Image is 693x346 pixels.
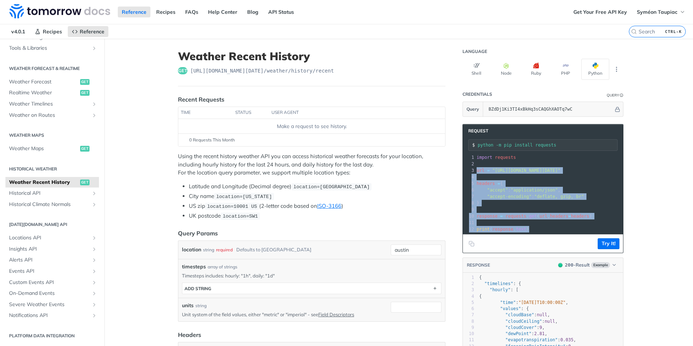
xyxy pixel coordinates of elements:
span: "evapotranspiration" [505,337,558,342]
li: Latitude and Longitude (Decimal degree) [189,182,445,191]
span: 0.035 [560,337,573,342]
span: Syméon Taupiac [637,9,677,15]
div: 10 [463,331,474,337]
span: https://api.tomorrow.io/v4/weather/history/recent [190,67,334,74]
div: string [203,244,214,255]
a: Weather on RoutesShow subpages for Weather on Routes [5,110,99,121]
div: 11 [463,337,474,343]
button: Show subpages for Weather Timelines [91,101,97,107]
span: Weather Timelines [9,100,90,108]
span: location=[GEOGRAPHIC_DATA] [293,184,370,190]
span: requests [495,155,516,160]
span: get [80,146,90,152]
span: "values" [500,306,521,311]
span: Weather Maps [9,145,78,152]
span: location=SW1 [223,214,258,219]
div: 1 [463,275,474,281]
i: Information [620,94,623,97]
span: Request [465,128,488,134]
div: ADD string [184,286,211,291]
span: Notifications API [9,312,90,319]
span: null [537,312,547,317]
a: Events APIShow subpages for Events API [5,266,99,277]
button: 200200-ResultExample [555,261,619,269]
span: Realtime Weather [9,89,78,96]
span: get [80,79,90,85]
h2: Weather Maps [5,132,99,139]
div: 2 [463,161,475,167]
button: Show subpages for Historical API [91,190,97,196]
span: get [80,90,90,96]
button: Syméon Taupiac [633,7,689,17]
button: Show subpages for Tools & Libraries [91,45,97,51]
span: url [539,214,547,219]
input: Request instructions [478,143,617,148]
div: Query [607,92,619,98]
span: Weather Forecast [9,78,78,86]
div: 7 [463,312,474,318]
button: PHP [552,59,580,80]
span: ( . ) [477,227,529,232]
button: Node [492,59,520,80]
span: "cloudBase" [505,312,534,317]
a: Notifications APIShow subpages for Notifications API [5,310,99,321]
button: RESPONSE [466,261,490,269]
span: "cloudCover" [505,325,537,330]
div: 5 [463,300,474,306]
div: 4 [463,293,474,300]
h2: Historical Weather [5,166,99,172]
span: : , [479,300,568,305]
button: Show subpages for Locations API [91,235,97,241]
span: = [568,214,571,219]
span: text [516,227,526,232]
a: Weather TimelinesShow subpages for Weather Timelines [5,99,99,110]
span: 9 [539,325,542,330]
span: Insights API [9,246,90,253]
span: get [178,67,187,74]
span: : { [479,281,521,286]
button: Show subpages for On-Demand Events [91,291,97,296]
div: 1 [463,154,475,161]
div: 7 [463,193,475,200]
span: Historical Climate Normals [9,201,90,208]
div: - Result [565,261,590,269]
span: Events API [9,268,90,275]
div: 9 [463,206,475,213]
span: location=[US_STATE] [216,194,272,199]
span: headers [477,181,495,186]
input: apikey [485,102,614,116]
span: "time" [500,300,516,305]
span: = [498,181,500,186]
span: : , [477,188,560,193]
label: units [182,302,194,309]
a: Insights APIShow subpages for Insights API [5,244,99,255]
button: Show subpages for Custom Events API [91,280,97,285]
h2: [DATE][DOMAIN_NAME] API [5,221,99,228]
button: Show subpages for Events API [91,268,97,274]
a: API Status [264,7,298,17]
span: Weather on Routes [9,112,90,119]
div: 8 [463,318,474,325]
span: 2.81 [534,331,545,336]
span: requests [506,214,527,219]
span: "[DATE]T10:00:00Z" [518,300,565,305]
span: { [477,181,503,186]
a: Weather Forecastget [5,77,99,87]
button: Show subpages for Alerts API [91,257,97,263]
button: Query [463,102,483,116]
div: 6 [463,306,474,312]
div: 4 [463,174,475,180]
h2: Weather Forecast & realtime [5,65,99,72]
button: Try It! [598,238,619,249]
a: Tools & LibrariesShow subpages for Tools & Libraries [5,43,99,54]
a: On-Demand EventsShow subpages for On-Demand Events [5,288,99,299]
li: US zip (2-letter code based on ) [189,202,445,210]
div: 10 [463,213,475,219]
button: Show subpages for Insights API [91,246,97,252]
span: : , [479,331,547,336]
label: location [182,244,201,255]
th: user agent [269,107,431,119]
a: Recipes [152,7,179,17]
span: 200 [558,263,563,267]
a: Blog [243,7,262,17]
